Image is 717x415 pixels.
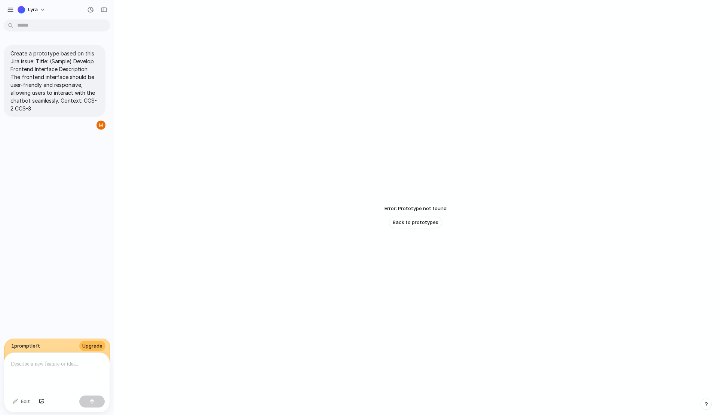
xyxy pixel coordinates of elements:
button: Lyra [15,4,49,16]
a: Back to prototypes [389,217,442,228]
span: Back to prototypes [393,219,438,226]
span: Lyra [28,6,38,13]
p: Create a prototype based on this Jira issue: Title: (Sample) Develop Frontend Interface Descripti... [10,49,99,112]
span: Error: Prototype not found [384,205,447,212]
button: Upgrade [79,341,105,351]
span: 1 prompt left [11,342,40,350]
span: Upgrade [82,342,102,350]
